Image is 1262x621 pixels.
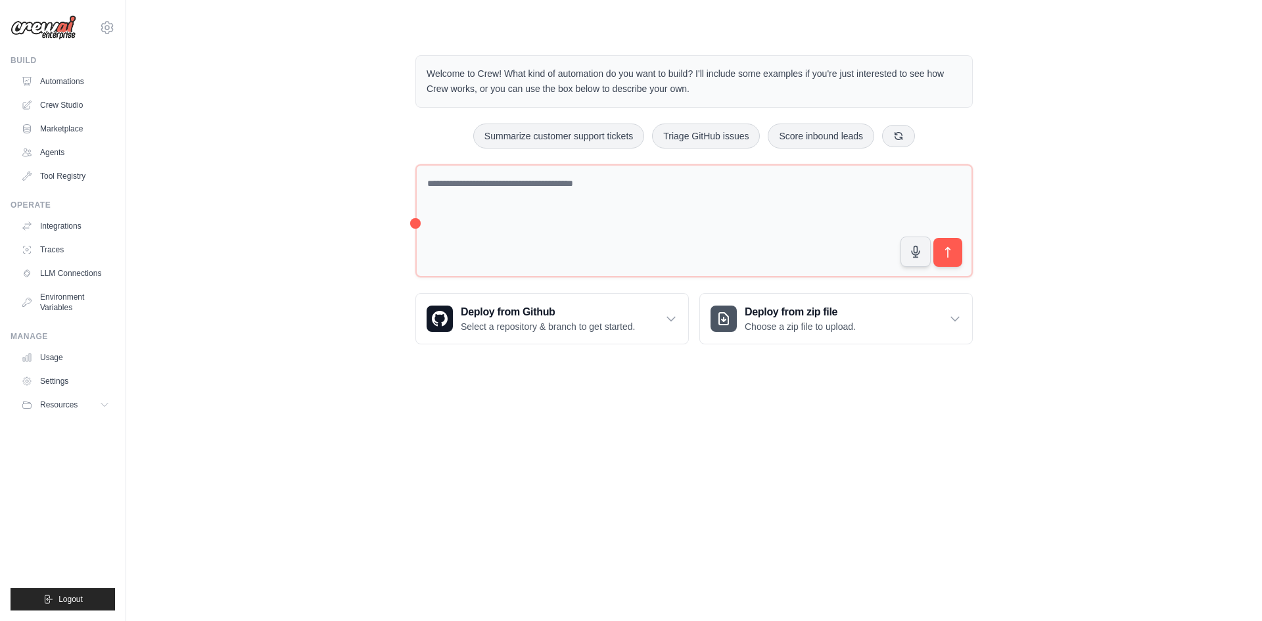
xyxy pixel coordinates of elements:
div: Manage [11,331,115,342]
span: Step 1 [1021,503,1048,513]
div: Operate [11,200,115,210]
p: Welcome to Crew! What kind of automation do you want to build? I'll include some examples if you'... [427,66,962,97]
h3: Deploy from zip file [745,304,856,320]
button: Logout [11,588,115,610]
a: Automations [16,71,115,92]
a: Crew Studio [16,95,115,116]
a: Traces [16,239,115,260]
a: LLM Connections [16,263,115,284]
h3: Deploy from Github [461,304,635,320]
p: Describe the automation you want to build, select an example option, or use the microphone to spe... [1011,541,1215,584]
p: Select a repository & branch to get started. [461,320,635,333]
img: Logo [11,15,76,40]
span: Resources [40,400,78,410]
a: Usage [16,347,115,368]
button: Resources [16,394,115,415]
a: Environment Variables [16,287,115,318]
a: Integrations [16,216,115,237]
a: Marketplace [16,118,115,139]
a: Settings [16,371,115,392]
a: Agents [16,142,115,163]
button: Close walkthrough [1222,501,1232,511]
div: Build [11,55,115,66]
button: Triage GitHub issues [652,124,760,149]
h3: Create an automation [1011,518,1215,536]
p: Choose a zip file to upload. [745,320,856,333]
span: Logout [58,594,83,605]
button: Score inbound leads [768,124,874,149]
button: Summarize customer support tickets [473,124,644,149]
a: Tool Registry [16,166,115,187]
